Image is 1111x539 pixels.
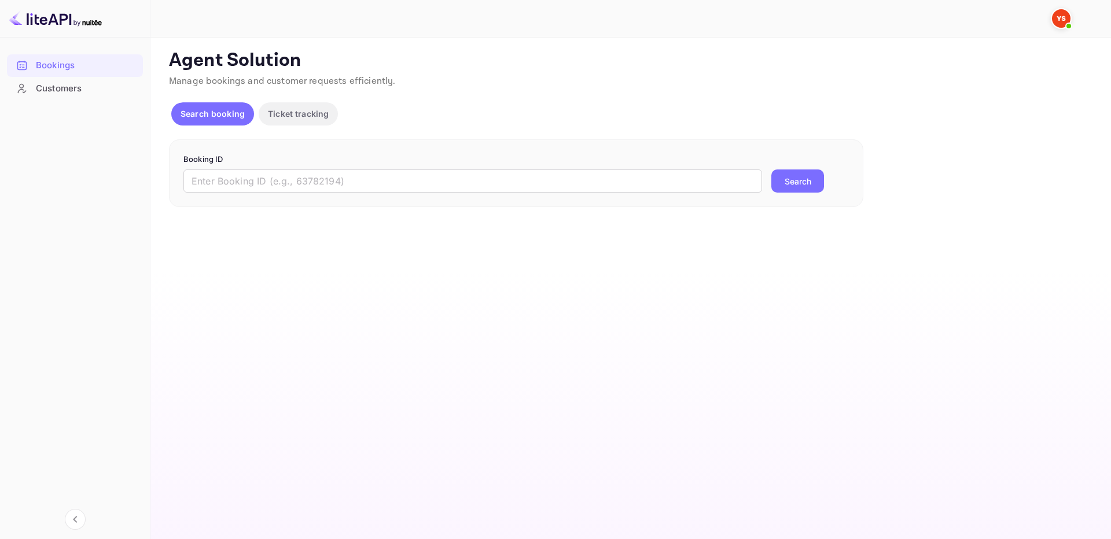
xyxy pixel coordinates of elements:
div: Customers [7,77,143,100]
img: LiteAPI logo [9,9,102,28]
p: Booking ID [183,154,849,165]
p: Ticket tracking [268,108,329,120]
div: Bookings [7,54,143,77]
div: Bookings [36,59,137,72]
p: Search booking [181,108,245,120]
button: Search [771,169,824,193]
p: Agent Solution [169,49,1090,72]
div: Customers [36,82,137,95]
input: Enter Booking ID (e.g., 63782194) [183,169,762,193]
button: Collapse navigation [65,509,86,530]
span: Manage bookings and customer requests efficiently. [169,75,396,87]
a: Customers [7,77,143,99]
img: Yandex Support [1052,9,1070,28]
a: Bookings [7,54,143,76]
